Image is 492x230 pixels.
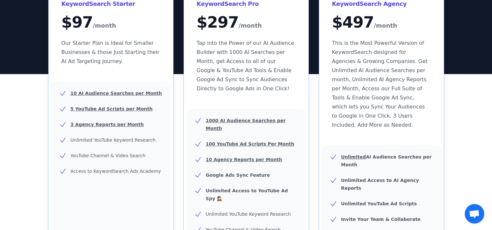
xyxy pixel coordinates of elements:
u: Unlimited [341,154,366,160]
u: 10 AI Audience Searches per Month [71,91,162,96]
u: 100 YouTube Ad Scripts Per Month [206,141,294,147]
div: $ 297 [197,14,296,31]
b: Unlimited Access to YouTube Ad Spy 🕵️‍♀️ [206,188,288,201]
span: Tap into the Power of our AI Audience Builder with 1000 AI Searches per Month, get Access to all ... [197,40,294,92]
span: Access to KeywordSearch Ads Academy [71,169,161,174]
b: AI Audience Searches per Month [341,154,432,167]
span: Unlimited YouTube Keyword Research [206,211,291,217]
span: Unlimited YouTube Keyword Research [71,137,156,143]
span: /month [374,20,397,31]
b: Unlimited Access to AI Agency Reports [341,178,419,191]
span: This is the Most Powerful Version of KeywordSearch designed for Agencies & Growing Companies. Get... [332,40,428,128]
div: $ 497 [332,14,431,31]
a: Open chat [465,204,484,224]
b: Google Ads Sync Feature [206,172,270,178]
div: $ 97 [61,14,160,31]
u: 5 YouTube Ad Scripts per Month [71,106,153,111]
u: 3 Agency Reports per Month [71,122,144,127]
u: 10 Agency Reports per Month [206,157,282,162]
u: 1000 AI Audience Searches per Month [206,118,286,131]
span: /month [93,20,116,31]
span: YouTube Channel & Video Search [71,153,145,158]
span: /month [238,20,262,31]
b: Invite Your Team & Collaborate [341,217,421,222]
span: Our Starter Plan is Ideal for Smaller Businesses & those Just Starting their AI Ad Targeting Jour... [61,40,160,64]
b: Unlimited YouTube Ad Scripts [341,201,417,206]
